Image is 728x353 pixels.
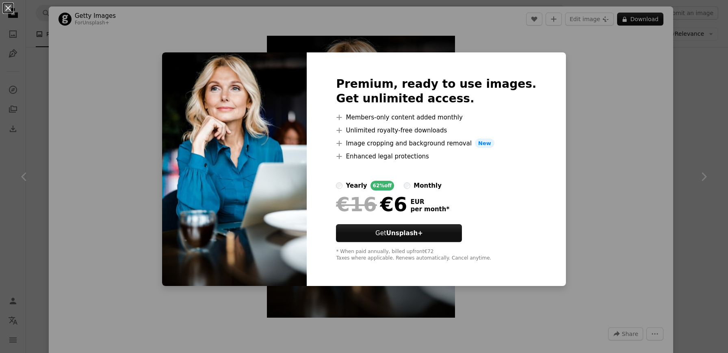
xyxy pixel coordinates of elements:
[410,206,449,213] span: per month *
[410,198,449,206] span: EUR
[336,126,536,135] li: Unlimited royalty-free downloads
[414,181,442,191] div: monthly
[404,182,410,189] input: monthly
[162,52,307,286] img: premium_photo-1661424100532-a5d5b3210f47
[336,249,536,262] div: * When paid annually, billed upfront €72 Taxes where applicable. Renews automatically. Cancel any...
[336,224,462,242] button: GetUnsplash+
[386,230,423,237] strong: Unsplash+
[336,194,377,215] span: €16
[336,77,536,106] h2: Premium, ready to use images. Get unlimited access.
[336,113,536,122] li: Members-only content added monthly
[336,139,536,148] li: Image cropping and background removal
[475,139,494,148] span: New
[336,182,342,189] input: yearly62%off
[336,194,407,215] div: €6
[346,181,367,191] div: yearly
[336,152,536,161] li: Enhanced legal protections
[370,181,394,191] div: 62% off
